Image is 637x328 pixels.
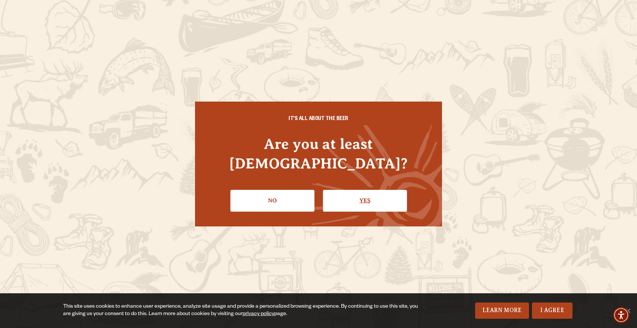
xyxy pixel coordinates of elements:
h6: IT'S ALL ABOUT THE BEER [210,116,427,123]
a: No [230,190,314,211]
a: privacy policy [243,311,274,317]
a: I Agree [532,303,572,319]
div: This site uses cookies to enhance user experience, analyze site usage and provide a personalized ... [63,303,423,318]
a: Confirm I'm 21 or older [323,190,407,211]
div: Accessibility Menu [613,307,629,323]
h4: Are you at least [DEMOGRAPHIC_DATA]? [210,134,427,173]
a: Learn More [475,303,529,319]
